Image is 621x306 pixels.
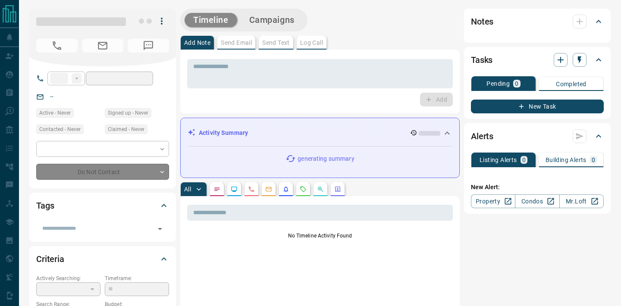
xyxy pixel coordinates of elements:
svg: Agent Actions [334,186,341,193]
svg: Emails [265,186,272,193]
h2: Criteria [36,252,64,266]
h2: Alerts [471,129,493,143]
svg: Requests [300,186,307,193]
span: Signed up - Never [108,109,148,117]
h2: Notes [471,15,493,28]
p: 0 [592,157,595,163]
svg: Calls [248,186,255,193]
div: Tasks [471,50,604,70]
svg: Lead Browsing Activity [231,186,238,193]
span: Claimed - Never [108,125,144,134]
button: Campaigns [241,13,303,27]
p: generating summary [298,154,354,163]
a: -- [50,93,53,100]
div: Alerts [471,126,604,147]
a: Property [471,194,515,208]
p: New Alert: [471,183,604,192]
button: Timeline [185,13,237,27]
p: 0 [515,81,518,87]
div: Tags [36,195,169,216]
p: 0 [522,157,526,163]
p: Activity Summary [199,128,248,137]
button: Open [154,223,166,235]
div: Do Not Contact [36,164,169,180]
div: Activity Summary [188,125,452,141]
a: Condos [515,194,559,208]
p: Add Note [184,40,210,46]
p: Completed [556,81,586,87]
span: No Number [36,39,78,53]
svg: Notes [213,186,220,193]
h2: Tags [36,199,54,212]
button: New Task [471,100,604,113]
p: Actively Searching: [36,275,100,282]
span: Contacted - Never [39,125,81,134]
a: Mr.Loft [559,194,604,208]
p: Listing Alerts [480,157,517,163]
h2: Tasks [471,53,492,67]
span: No Email [82,39,123,53]
p: Pending [486,81,510,87]
span: No Number [128,39,169,53]
p: Building Alerts [546,157,586,163]
p: No Timeline Activity Found [187,232,453,240]
svg: Listing Alerts [282,186,289,193]
p: Timeframe: [105,275,169,282]
div: Criteria [36,249,169,269]
svg: Opportunities [317,186,324,193]
div: Notes [471,11,604,32]
span: Active - Never [39,109,71,117]
p: All [184,186,191,192]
